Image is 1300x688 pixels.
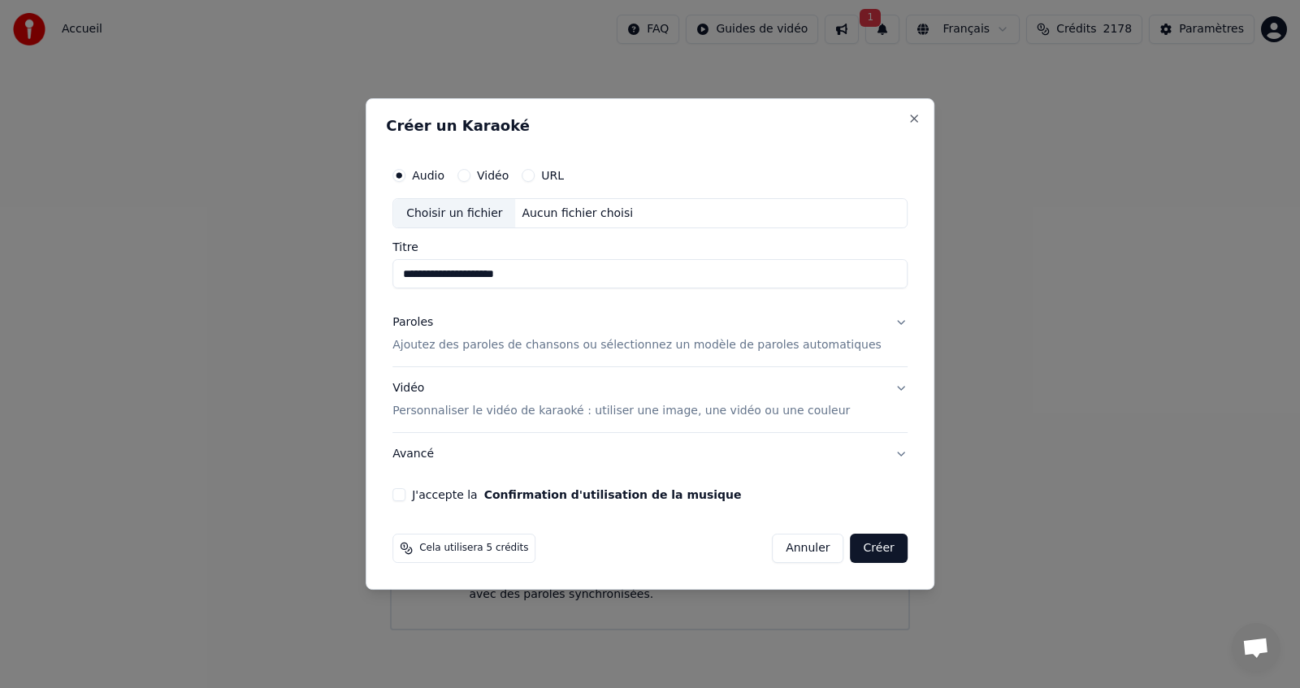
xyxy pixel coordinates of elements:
[392,315,433,331] div: Paroles
[477,170,509,181] label: Vidéo
[772,534,843,563] button: Annuler
[516,206,640,222] div: Aucun fichier choisi
[851,534,908,563] button: Créer
[392,242,908,253] label: Titre
[392,381,850,420] div: Vidéo
[412,489,741,500] label: J'accepte la
[392,302,908,367] button: ParolesAjoutez des paroles de chansons ou sélectionnez un modèle de paroles automatiques
[393,199,515,228] div: Choisir un fichier
[392,403,850,419] p: Personnaliser le vidéo de karaoké : utiliser une image, une vidéo ou une couleur
[412,170,444,181] label: Audio
[392,338,882,354] p: Ajoutez des paroles de chansons ou sélectionnez un modèle de paroles automatiques
[392,368,908,433] button: VidéoPersonnaliser le vidéo de karaoké : utiliser une image, une vidéo ou une couleur
[484,489,742,500] button: J'accepte la
[419,542,528,555] span: Cela utilisera 5 crédits
[386,119,914,133] h2: Créer un Karaoké
[392,433,908,475] button: Avancé
[541,170,564,181] label: URL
